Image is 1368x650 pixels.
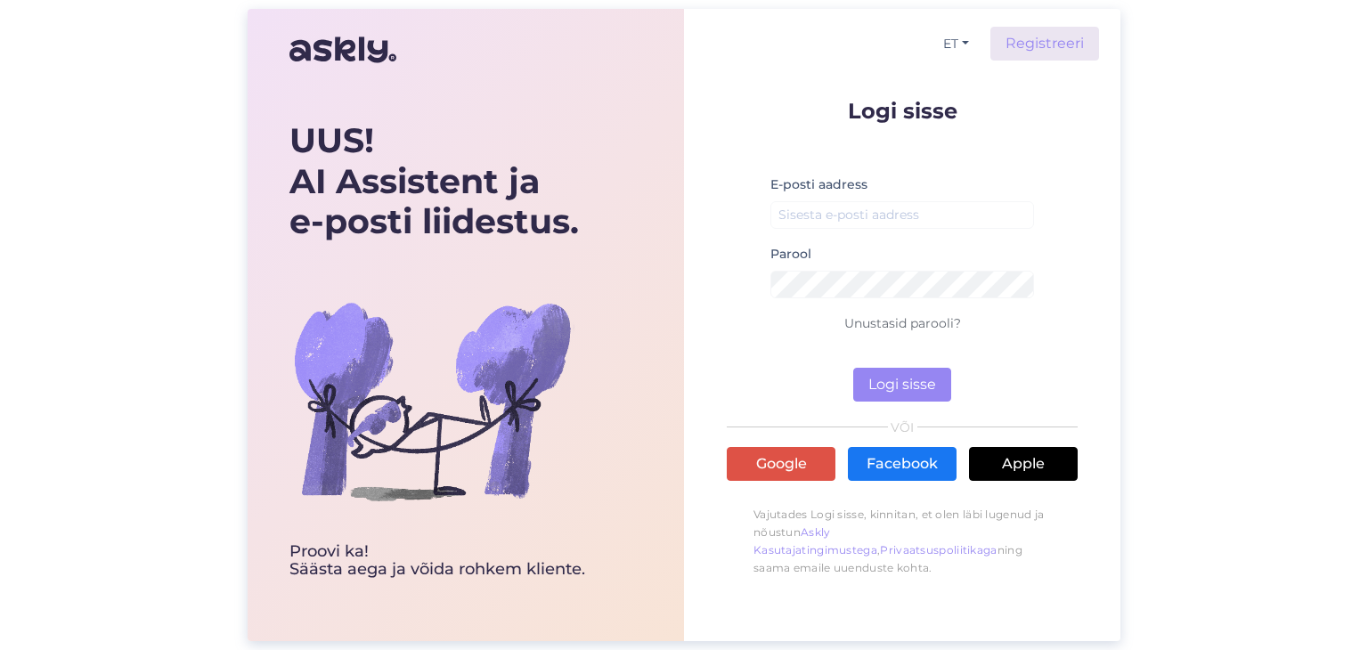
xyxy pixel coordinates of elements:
[880,543,997,557] a: Privaatsuspoliitikaga
[853,368,951,402] button: Logi sisse
[969,447,1078,481] a: Apple
[770,245,811,264] label: Parool
[844,315,961,331] a: Unustasid parooli?
[289,258,574,543] img: bg-askly
[727,447,835,481] a: Google
[289,543,585,579] div: Proovi ka! Säästa aega ja võida rohkem kliente.
[727,497,1078,586] p: Vajutades Logi sisse, kinnitan, et olen läbi lugenud ja nõustun , ning saama emaile uuenduste kohta.
[770,175,867,194] label: E-posti aadress
[289,28,396,71] img: Askly
[888,421,917,434] span: VÕI
[770,201,1034,229] input: Sisesta e-posti aadress
[289,120,585,242] div: UUS! AI Assistent ja e-posti liidestus.
[848,447,957,481] a: Facebook
[753,525,877,557] a: Askly Kasutajatingimustega
[990,27,1099,61] a: Registreeri
[936,31,976,57] button: ET
[727,100,1078,122] p: Logi sisse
